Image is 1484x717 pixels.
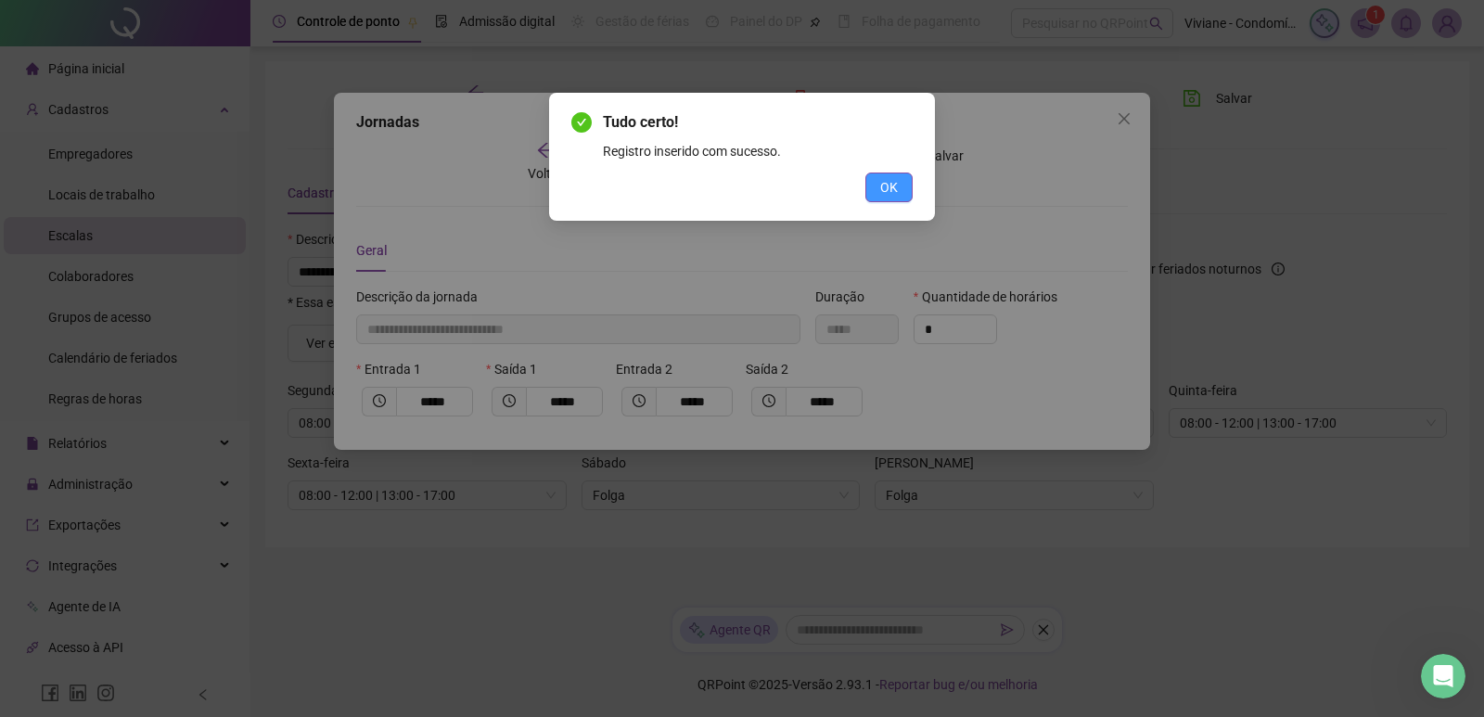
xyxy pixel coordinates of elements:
[571,112,592,133] span: check-circle
[1421,654,1465,698] iframe: Intercom live chat
[603,113,678,131] span: Tudo certo!
[603,144,781,159] span: Registro inserido com sucesso.
[880,177,898,198] span: OK
[865,173,913,202] button: OK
